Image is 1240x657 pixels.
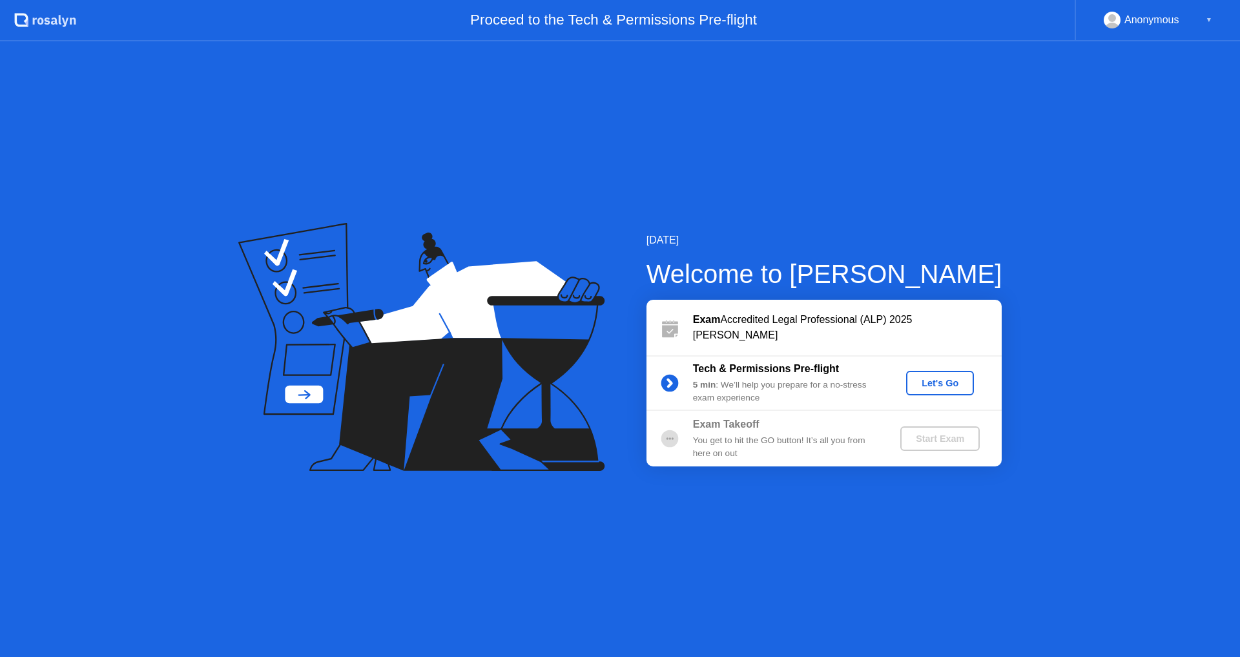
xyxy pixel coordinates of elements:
div: [DATE] [646,233,1002,248]
b: 5 min [693,380,716,390]
div: You get to hit the GO button! It’s all you from here on out [693,434,879,461]
div: Welcome to [PERSON_NAME] [646,255,1002,293]
button: Start Exam [900,426,980,451]
div: Accredited Legal Professional (ALP) 2025 [PERSON_NAME] [693,312,1002,343]
button: Let's Go [906,371,974,395]
b: Exam [693,314,721,325]
div: Start Exam [905,433,975,444]
b: Tech & Permissions Pre-flight [693,363,839,374]
b: Exam Takeoff [693,419,759,430]
div: ▼ [1206,12,1212,28]
div: Anonymous [1124,12,1179,28]
div: : We’ll help you prepare for a no-stress exam experience [693,379,879,405]
div: Let's Go [911,378,969,388]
